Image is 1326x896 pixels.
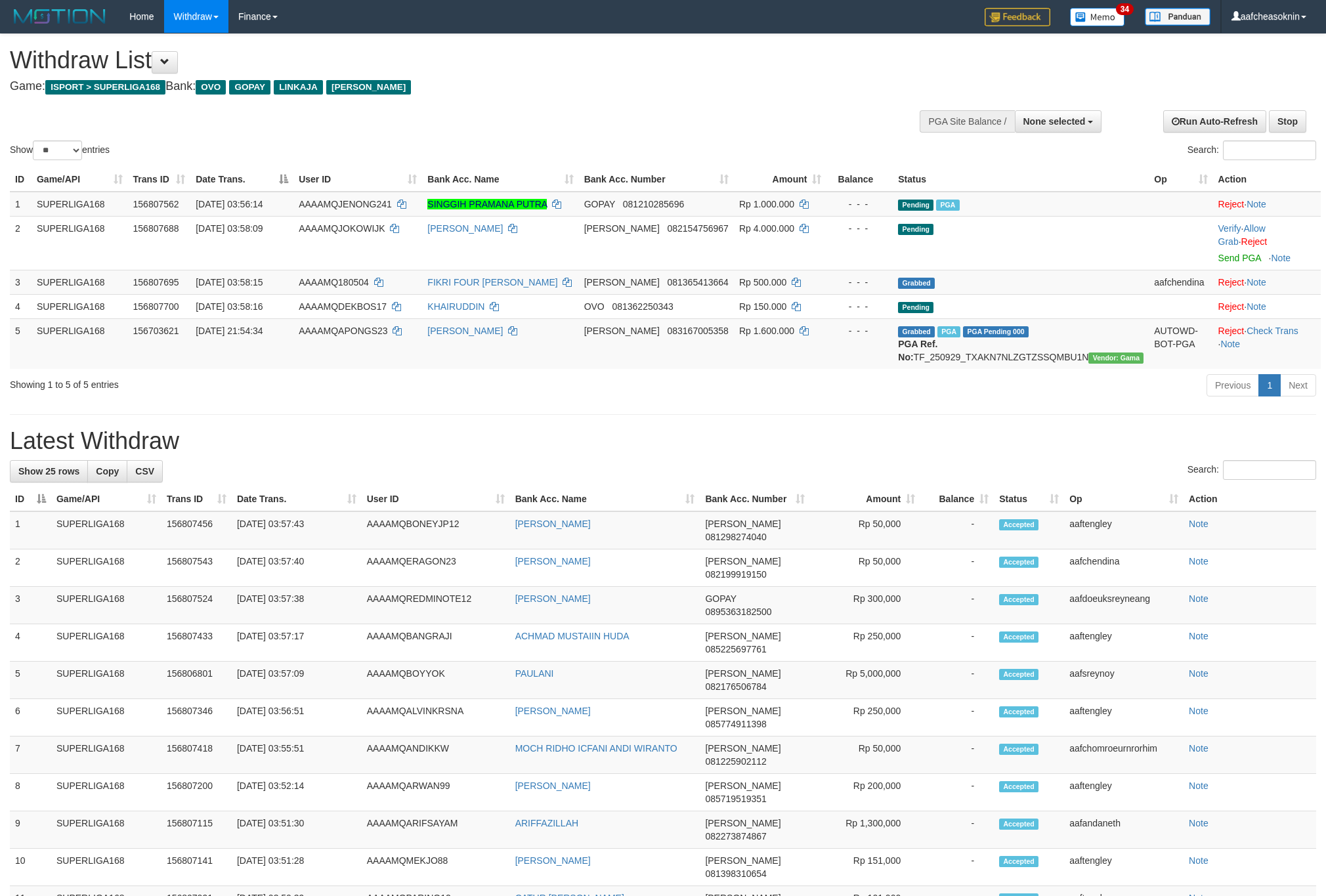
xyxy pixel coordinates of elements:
[10,549,51,587] td: 2
[362,487,510,511] th: User ID: activate to sort column ascending
[10,511,51,549] td: 1
[1247,326,1298,336] a: Check Trans
[705,818,781,828] span: [PERSON_NAME]
[1187,460,1316,480] label: Search:
[51,511,161,549] td: SUPERLIGA168
[1189,519,1208,529] a: Note
[293,167,422,192] th: User ID: activate to sort column ascending
[584,326,660,336] span: [PERSON_NAME]
[362,549,510,587] td: AAAAMQERAGON23
[832,300,888,313] div: - - -
[362,662,510,699] td: AAAAMQBOYYOK
[87,460,127,482] a: Copy
[32,318,128,369] td: SUPERLIGA168
[920,774,994,811] td: -
[1280,374,1316,396] a: Next
[739,223,794,234] span: Rp 4.000.000
[1213,216,1321,270] td: · ·
[133,301,179,312] span: 156807700
[1149,318,1212,369] td: AUTOWD-BOT-PGA
[1189,706,1208,716] a: Note
[920,549,994,587] td: -
[667,277,728,288] span: Copy 081365413664 to clipboard
[1064,587,1184,624] td: aafdoeuksreyneang
[999,519,1038,530] span: Accepted
[893,318,1149,369] td: TF_250929_TXAKN7NLZGTZSSQMBU1N
[427,277,557,288] a: FIKRI FOUR [PERSON_NAME]
[1189,855,1208,866] a: Note
[1223,460,1316,480] input: Search:
[999,856,1038,867] span: Accepted
[362,736,510,774] td: AAAAMQANDIKKW
[299,301,387,312] span: AAAAMQDEKBOS17
[362,624,510,662] td: AAAAMQBANGRAJI
[362,811,510,849] td: AAAAMQARIFSAYAM
[1189,631,1208,641] a: Note
[10,624,51,662] td: 4
[427,326,503,336] a: [PERSON_NAME]
[362,774,510,811] td: AAAAMQARWAN99
[1218,277,1245,288] a: Reject
[920,736,994,774] td: -
[10,699,51,736] td: 6
[999,819,1038,830] span: Accepted
[196,223,263,234] span: [DATE] 03:58:09
[10,47,871,74] h1: Withdraw List
[810,736,920,774] td: Rp 50,000
[999,669,1038,680] span: Accepted
[994,487,1064,511] th: Status: activate to sort column ascending
[1269,110,1306,133] a: Stop
[739,326,794,336] span: Rp 1.600.000
[196,277,263,288] span: [DATE] 03:58:15
[810,487,920,511] th: Amount: activate to sort column ascending
[1189,668,1208,679] a: Note
[705,756,766,767] span: Copy 081225902112 to clipboard
[705,706,781,716] span: [PERSON_NAME]
[299,199,392,209] span: AAAAMQJENONG241
[705,868,766,879] span: Copy 081398310654 to clipboard
[51,662,161,699] td: SUPERLIGA168
[274,80,323,95] span: LINKAJA
[51,487,161,511] th: Game/API: activate to sort column ascending
[1213,192,1321,217] td: ·
[1023,116,1086,127] span: None selected
[898,302,933,313] span: Pending
[1207,374,1259,396] a: Previous
[1272,253,1291,263] a: Note
[1145,8,1210,26] img: panduan.png
[299,277,369,288] span: AAAAMQ180504
[1064,811,1184,849] td: aafandaneth
[999,594,1038,605] span: Accepted
[133,223,179,234] span: 156807688
[1088,352,1144,364] span: Vendor URL: https://trx31.1velocity.biz
[705,831,766,842] span: Copy 082273874867 to clipboard
[920,849,994,886] td: -
[1189,818,1208,828] a: Note
[1241,236,1268,247] a: Reject
[832,222,888,235] div: - - -
[362,849,510,886] td: AAAAMQMEKJO88
[1189,743,1208,754] a: Note
[161,511,232,549] td: 156807456
[898,339,937,362] b: PGA Ref. No:
[515,593,591,604] a: [PERSON_NAME]
[810,511,920,549] td: Rp 50,000
[133,326,179,336] span: 156703621
[898,224,933,235] span: Pending
[1247,277,1266,288] a: Note
[133,199,179,209] span: 156807562
[10,487,51,511] th: ID: activate to sort column descending
[985,8,1050,26] img: Feedback.jpg
[705,644,766,654] span: Copy 085225697761 to clipboard
[510,487,700,511] th: Bank Acc. Name: activate to sort column ascending
[135,466,154,477] span: CSV
[1247,199,1266,209] a: Note
[1064,774,1184,811] td: aaftengley
[920,110,1014,133] div: PGA Site Balance /
[623,199,684,209] span: Copy 081210285696 to clipboard
[232,811,362,849] td: [DATE] 03:51:30
[10,811,51,849] td: 9
[1213,167,1321,192] th: Action
[232,662,362,699] td: [DATE] 03:57:09
[32,270,128,294] td: SUPERLIGA168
